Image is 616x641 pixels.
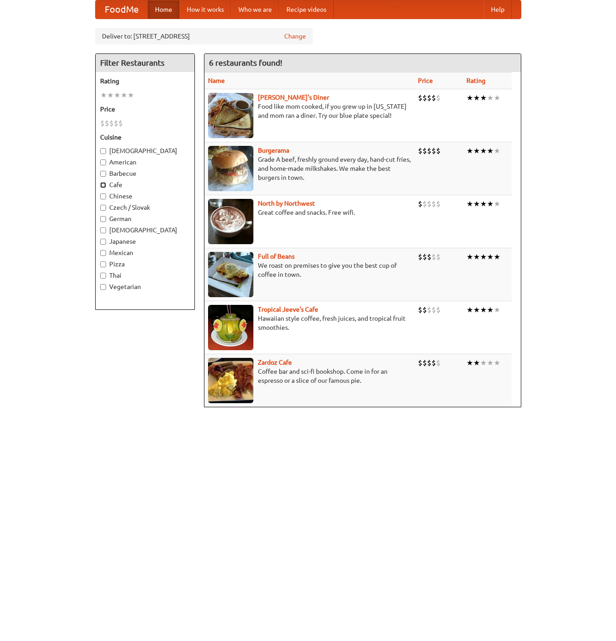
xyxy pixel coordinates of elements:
[208,155,411,182] p: Grade A beef, freshly ground every day, hand-cut fries, and home-made milkshakes. We make the bes...
[418,305,422,315] li: $
[208,252,253,297] img: beans.jpg
[427,252,432,262] li: $
[114,90,121,100] li: ★
[100,260,190,269] label: Pizza
[100,214,190,223] label: German
[100,182,106,188] input: Cafe
[208,199,253,244] img: north.jpg
[480,305,487,315] li: ★
[100,237,190,246] label: Japanese
[100,284,106,290] input: Vegetarian
[118,118,123,128] li: $
[96,54,194,72] h4: Filter Restaurants
[480,93,487,103] li: ★
[480,146,487,156] li: ★
[418,146,422,156] li: $
[208,146,253,191] img: burgerama.jpg
[480,252,487,262] li: ★
[179,0,231,19] a: How it works
[109,118,114,128] li: $
[100,148,106,154] input: [DEMOGRAPHIC_DATA]
[100,90,107,100] li: ★
[121,90,127,100] li: ★
[258,253,295,260] b: Full of Beans
[473,93,480,103] li: ★
[436,146,441,156] li: $
[466,199,473,209] li: ★
[148,0,179,19] a: Home
[100,273,106,279] input: Thai
[100,216,106,222] input: German
[473,146,480,156] li: ★
[494,305,500,315] li: ★
[100,193,106,199] input: Chinese
[208,367,411,385] p: Coffee bar and sci-fi bookshop. Come in for an espresso or a slice of our famous pie.
[258,147,289,154] a: Burgerama
[100,171,106,177] input: Barbecue
[100,133,190,142] h5: Cuisine
[100,261,106,267] input: Pizza
[208,261,411,279] p: We roast on premises to give you the best cup of coffee in town.
[231,0,279,19] a: Who we are
[427,199,432,209] li: $
[422,305,427,315] li: $
[487,252,494,262] li: ★
[473,199,480,209] li: ★
[422,199,427,209] li: $
[494,358,500,368] li: ★
[100,248,190,257] label: Mexican
[480,358,487,368] li: ★
[487,93,494,103] li: ★
[494,146,500,156] li: ★
[480,199,487,209] li: ★
[436,199,441,209] li: $
[258,94,329,101] b: [PERSON_NAME]'s Diner
[208,208,411,217] p: Great coffee and snacks. Free wifi.
[466,305,473,315] li: ★
[418,358,422,368] li: $
[427,358,432,368] li: $
[100,159,106,165] input: American
[427,93,432,103] li: $
[427,305,432,315] li: $
[100,118,105,128] li: $
[258,200,315,207] a: North by Northwest
[208,314,411,332] p: Hawaiian style coffee, fresh juices, and tropical fruit smoothies.
[127,90,134,100] li: ★
[100,239,106,245] input: Japanese
[100,205,106,211] input: Czech / Slovak
[100,203,190,212] label: Czech / Slovak
[100,226,190,235] label: [DEMOGRAPHIC_DATA]
[100,169,190,178] label: Barbecue
[258,359,292,366] a: Zardoz Cafe
[100,250,106,256] input: Mexican
[466,77,485,84] a: Rating
[100,77,190,86] h5: Rating
[487,146,494,156] li: ★
[436,252,441,262] li: $
[432,93,436,103] li: $
[100,282,190,291] label: Vegetarian
[418,93,422,103] li: $
[432,305,436,315] li: $
[422,146,427,156] li: $
[422,358,427,368] li: $
[105,118,109,128] li: $
[258,306,318,313] a: Tropical Jeeve's Cafe
[432,199,436,209] li: $
[494,199,500,209] li: ★
[284,32,306,41] a: Change
[422,252,427,262] li: $
[208,102,411,120] p: Food like mom cooked, if you grew up in [US_STATE] and mom ran a diner. Try our blue plate special!
[96,0,148,19] a: FoodMe
[466,146,473,156] li: ★
[100,271,190,280] label: Thai
[487,358,494,368] li: ★
[418,252,422,262] li: $
[208,305,253,350] img: jeeves.jpg
[114,118,118,128] li: $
